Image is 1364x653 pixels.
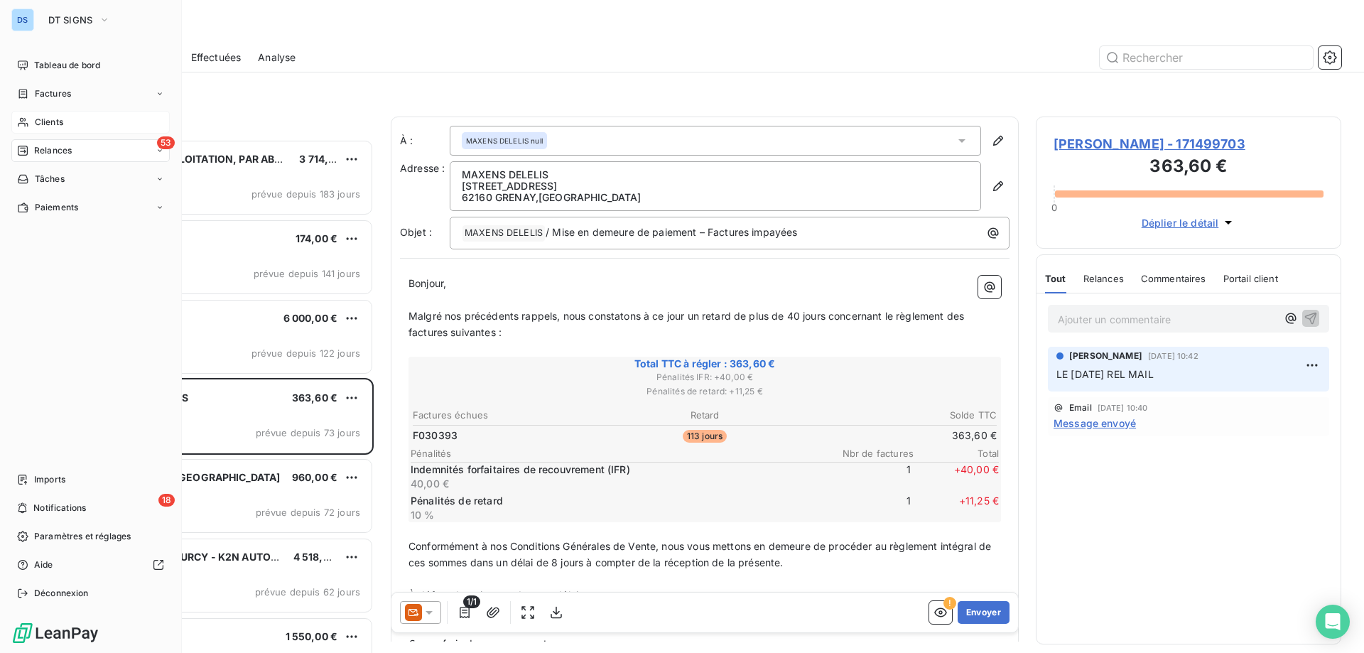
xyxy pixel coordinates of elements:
[914,494,999,522] span: + 11,25 €
[1054,153,1324,182] h3: 363,60 €
[283,312,338,324] span: 6 000,00 €
[462,192,969,203] p: 62160 GRENAY , [GEOGRAPHIC_DATA]
[411,448,828,459] span: Pénalités
[1069,404,1092,412] span: Email
[158,494,175,507] span: 18
[958,601,1010,624] button: Envoyer
[411,463,823,477] p: Indemnités forfaitaires de recouvrement (IFR)
[1054,134,1324,153] span: [PERSON_NAME] - 171499703
[826,494,911,522] span: 1
[258,50,296,65] span: Analyse
[100,153,354,165] span: MONOPRIX EXPLOITATION, PAR ABREVIATION MPX
[803,408,997,423] th: Solde TTC
[411,477,823,491] p: 40,00 €
[413,428,458,443] span: F030393
[1137,215,1240,231] button: Déplier le détail
[255,586,360,598] span: prévue depuis 62 jours
[34,530,131,543] span: Paramètres et réglages
[1051,202,1057,213] span: 0
[251,188,360,200] span: prévue depuis 183 jours
[546,226,797,238] span: / Mise en demeure de paiement – Factures impayées
[34,473,65,486] span: Imports
[914,448,999,459] span: Total
[292,471,337,483] span: 960,00 €
[462,169,969,180] p: MAXENS DELELIS
[1100,46,1313,69] input: Rechercher
[462,180,969,192] p: [STREET_ADDRESS]
[1148,352,1198,360] span: [DATE] 10:42
[400,226,432,238] span: Objet :
[411,357,999,371] span: Total TTC à régler : 363,60 €
[35,173,65,185] span: Tâches
[400,134,450,148] label: À :
[35,87,71,100] span: Factures
[408,540,994,568] span: Conformément à nos Conditions Générales de Vente, nous vous mettons en demeure de procéder au règ...
[293,551,346,563] span: 4 518,48 €
[251,347,360,359] span: prévue depuis 122 jours
[254,268,360,279] span: prévue depuis 141 jours
[607,408,801,423] th: Retard
[1069,350,1142,362] span: [PERSON_NAME]
[34,144,72,157] span: Relances
[1316,605,1350,639] div: Open Intercom Messenger
[1142,215,1219,230] span: Déplier le détail
[292,392,337,404] span: 363,60 €
[1045,273,1066,284] span: Tout
[35,201,78,214] span: Paiements
[1054,416,1136,431] span: Message envoyé
[828,448,914,459] span: Nbr de factures
[462,225,545,242] span: MAXENS DELELIS
[1098,404,1148,412] span: [DATE] 10:40
[1223,273,1278,284] span: Portail client
[411,508,823,522] p: 10 %
[299,153,351,165] span: 3 714,00 €
[34,558,53,571] span: Aide
[1083,273,1124,284] span: Relances
[408,310,967,338] span: Malgré nos précédents rappels, nous constatons à ce jour un retard de plus de 40 jours concernant...
[466,136,543,146] span: MAXENS DELELIS null
[48,14,93,26] span: DT SIGNS
[296,232,337,244] span: 174,00 €
[286,630,338,642] span: 1 550,00 €
[1141,273,1206,284] span: Commentaires
[256,427,360,438] span: prévue depuis 73 jours
[1056,368,1154,380] span: LE [DATE] REL MAIL
[914,463,999,491] span: + 40,00 €
[683,430,727,443] span: 113 jours
[463,595,480,608] span: 1/1
[35,116,63,129] span: Clients
[411,385,999,398] span: Pénalités de retard : + 11,25 €
[11,9,34,31] div: DS
[803,428,997,443] td: 363,60 €
[411,494,823,508] p: Pénalités de retard
[11,622,99,644] img: Logo LeanPay
[408,589,584,601] span: À défaut de paiement dans ce délai :
[826,463,911,491] span: 1
[68,139,374,653] div: grid
[100,471,281,483] span: POLE SERVICE [GEOGRAPHIC_DATA]
[33,502,86,514] span: Notifications
[34,59,100,72] span: Tableau de bord
[191,50,242,65] span: Effectuées
[34,587,89,600] span: Déconnexion
[100,551,314,563] span: MIDAS CHAMBOURCY - K2N AUTOSERVICE
[408,277,446,289] span: Bonjour,
[412,408,606,423] th: Factures échues
[256,507,360,518] span: prévue depuis 72 jours
[400,162,445,174] span: Adresse :
[11,554,170,576] a: Aide
[157,136,175,149] span: 53
[411,371,999,384] span: Pénalités IFR : + 40,00 €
